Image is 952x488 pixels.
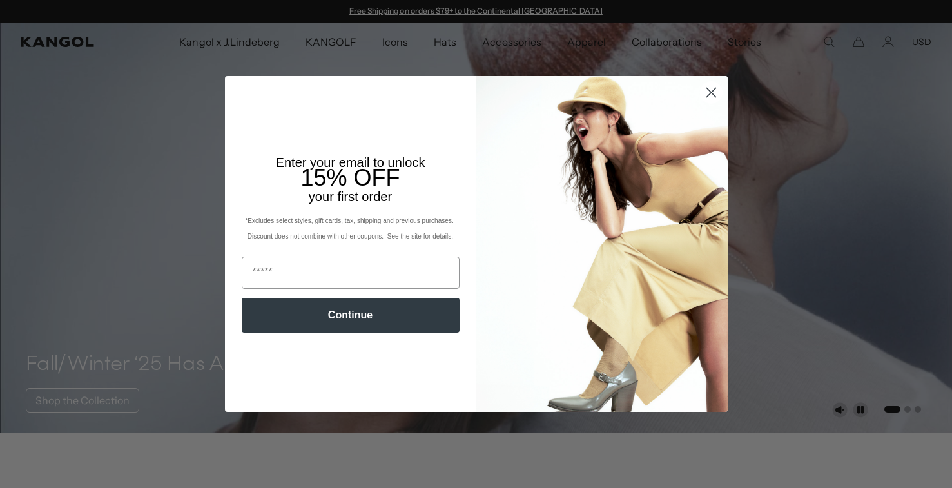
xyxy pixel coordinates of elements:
button: Close dialog [700,81,723,104]
span: 15% OFF [300,164,400,191]
button: Continue [242,298,460,333]
span: Enter your email to unlock [276,155,425,170]
img: 93be19ad-e773-4382-80b9-c9d740c9197f.jpeg [476,76,728,411]
span: *Excludes select styles, gift cards, tax, shipping and previous purchases. Discount does not comb... [245,217,455,240]
input: Email [242,257,460,289]
span: your first order [309,190,392,204]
